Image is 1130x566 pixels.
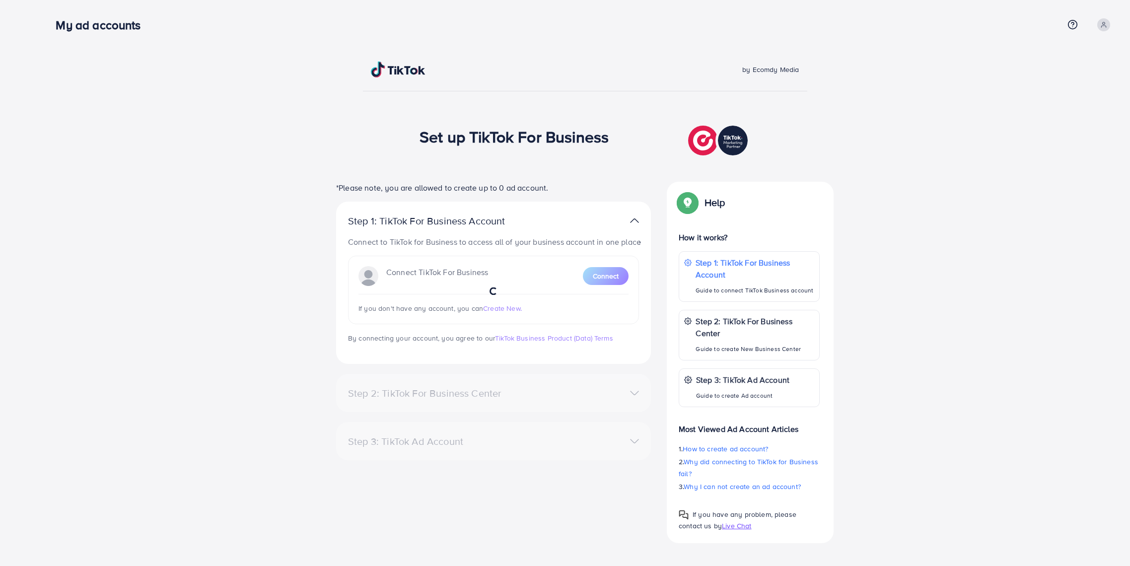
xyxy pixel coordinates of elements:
h3: My ad accounts [56,18,148,32]
span: Why did connecting to TikTok for Business fail? [679,457,818,479]
p: Guide to create Ad account [696,390,789,402]
p: 1. [679,443,820,455]
img: TikTok partner [630,213,639,228]
span: by Ecomdy Media [742,65,799,74]
p: Step 1: TikTok For Business Account [696,257,814,281]
p: Guide to connect TikTok Business account [696,284,814,296]
p: Step 2: TikTok For Business Center [696,315,814,339]
span: Why I can not create an ad account? [684,482,801,492]
p: Step 3: TikTok Ad Account [696,374,789,386]
p: Most Viewed Ad Account Articles [679,415,820,435]
img: Popup guide [679,510,689,520]
p: Guide to create New Business Center [696,343,814,355]
img: TikTok [371,62,425,77]
p: Step 1: TikTok For Business Account [348,215,537,227]
p: How it works? [679,231,820,243]
p: 3. [679,481,820,493]
h1: Set up TikTok For Business [420,127,609,146]
p: 2. [679,456,820,480]
span: Live Chat [722,521,751,531]
span: If you have any problem, please contact us by [679,509,796,531]
img: TikTok partner [688,123,750,158]
img: Popup guide [679,194,697,212]
p: *Please note, you are allowed to create up to 0 ad account. [336,182,651,194]
span: How to create ad account? [683,444,768,454]
p: Help [705,197,725,209]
